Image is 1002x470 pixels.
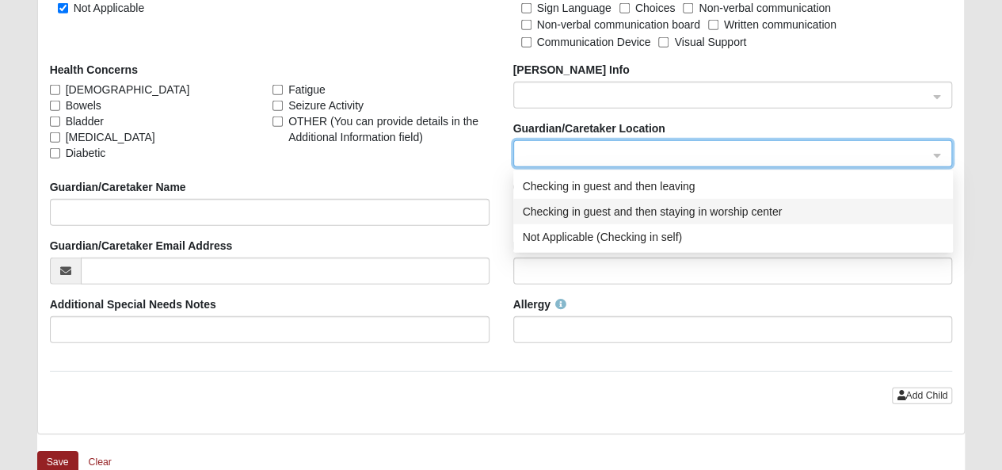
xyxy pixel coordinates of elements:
[66,113,104,129] span: Bladder
[66,145,106,161] span: Diabetic
[272,117,283,127] input: OTHER (You can provide details in the Additional Information field)
[521,37,531,48] input: Communication Device
[50,296,216,312] label: Additional Special Needs Notes
[521,3,531,13] input: Sign Language
[523,178,943,195] div: Checking in guest and then leaving
[50,132,60,143] input: [MEDICAL_DATA]
[635,2,676,14] span: Choices
[58,3,68,13] input: Not Applicable
[66,97,101,113] span: Bowels
[724,18,836,31] span: Written communication
[523,203,943,220] div: Checking in guest and then staying in worship center
[272,85,283,95] input: Fatigue
[699,2,831,14] span: Non-verbal communication
[674,36,746,48] span: Visual Support
[892,388,952,404] button: Add Child
[537,36,651,48] span: Communication Device
[74,2,145,14] span: Not Applicable
[513,224,953,250] div: Not Applicable (Checking in self)
[537,18,700,31] span: Non-verbal communication board
[683,3,693,13] input: Non-verbal communication
[288,82,326,97] span: Fatigue
[619,3,630,13] input: Choices
[288,97,364,113] span: Seizure Activity
[50,117,60,127] input: Bladder
[521,20,531,30] input: Non-verbal communication board
[50,238,233,254] label: Guardian/Caretaker Email Address
[66,129,155,145] span: [MEDICAL_DATA]
[513,120,665,136] label: Guardian/Caretaker Location
[537,2,611,14] span: Sign Language
[288,113,489,145] span: OTHER (You can provide details in the Additional Information field)
[523,228,943,246] div: Not Applicable (Checking in self)
[513,62,630,78] label: [PERSON_NAME] Info
[708,20,718,30] input: Written communication
[513,296,566,312] label: Allergy
[50,148,60,159] input: Diabetic
[66,82,190,97] span: [DEMOGRAPHIC_DATA]
[50,62,138,78] label: Health Concerns
[272,101,283,111] input: Seizure Activity
[50,101,60,111] input: Bowels
[50,179,186,195] label: Guardian/Caretaker Name
[905,390,947,401] span: Add Child
[513,199,953,224] div: Checking in guest and then staying in worship center
[50,85,60,95] input: [DEMOGRAPHIC_DATA]
[658,37,669,48] input: Visual Support
[513,174,953,199] div: Checking in guest and then leaving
